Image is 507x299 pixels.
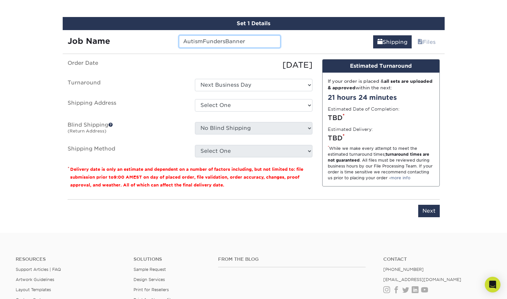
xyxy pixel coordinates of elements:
div: TBD [328,133,434,143]
label: Estimated Delivery: [328,126,373,132]
a: Contact [383,256,491,262]
a: more info [390,175,410,180]
a: Shipping [373,35,412,48]
label: Shipping Address [63,99,190,114]
strong: Job Name [68,36,110,46]
span: files [418,39,423,45]
a: [PHONE_NUMBER] [383,267,424,272]
small: (Return Address) [68,129,106,133]
a: Print for Resellers [134,287,169,292]
label: Blind Shipping [63,122,190,137]
a: Sample Request [134,267,166,272]
div: TBD [328,113,434,123]
label: Shipping Method [63,145,190,157]
a: Design Services [134,277,165,282]
label: Estimated Date of Completion: [328,106,400,112]
strong: turnaround times are not guaranteed [328,152,429,163]
div: 21 hours 24 minutes [328,93,434,102]
h4: From the Blog [218,256,366,262]
label: Order Date [63,59,190,71]
div: [DATE] [190,59,317,71]
div: Open Intercom Messenger [485,277,500,292]
div: Set 1 Details [63,17,445,30]
div: If your order is placed & within the next: [328,78,434,91]
div: Estimated Turnaround [323,60,439,73]
a: [EMAIL_ADDRESS][DOMAIN_NAME] [383,277,461,282]
h4: Solutions [134,256,208,262]
small: Delivery date is only an estimate and dependent on a number of factors including, but not limited... [70,167,303,187]
span: shipping [377,39,383,45]
a: Files [413,35,440,48]
label: Turnaround [63,79,190,91]
input: Next [418,205,440,217]
span: 9:00 AM [114,175,133,180]
h4: Resources [16,256,124,262]
a: Support Articles | FAQ [16,267,61,272]
div: While we make every attempt to meet the estimated turnaround times; . All files must be reviewed ... [328,146,434,181]
input: Enter a job name [179,35,280,48]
